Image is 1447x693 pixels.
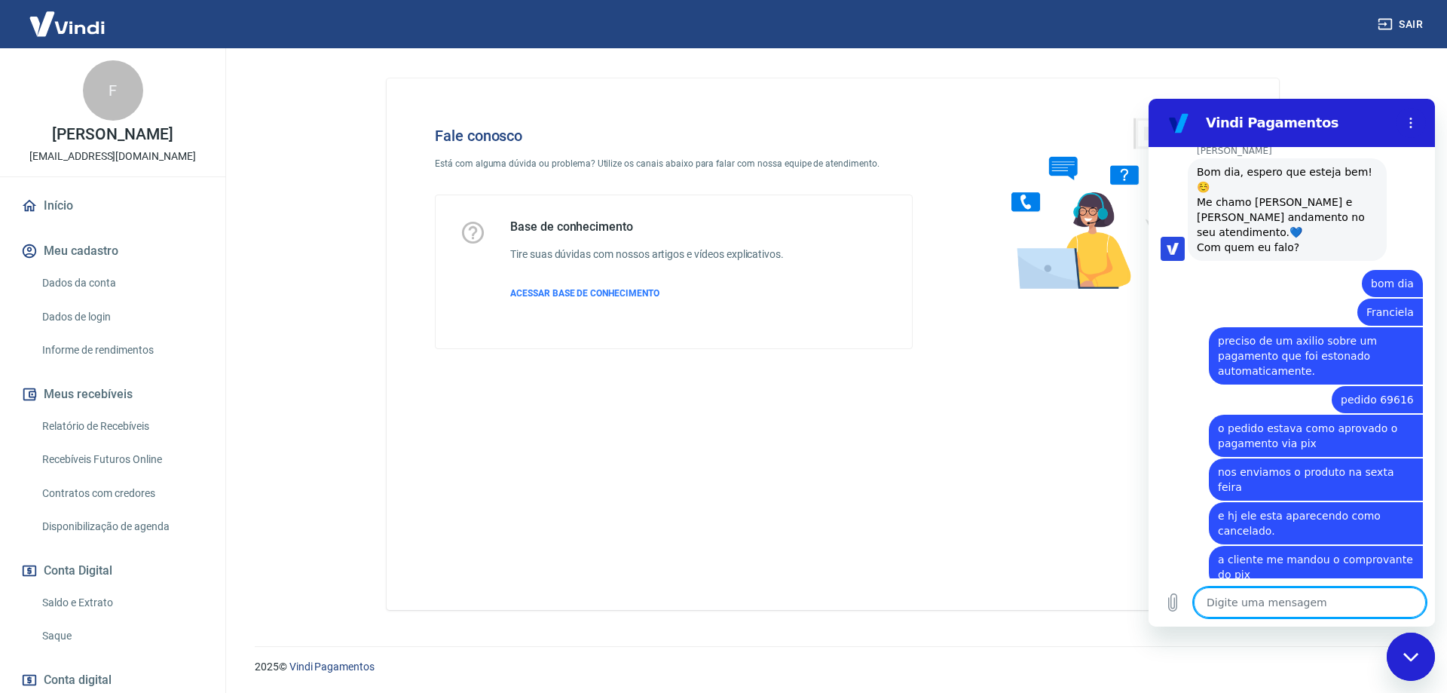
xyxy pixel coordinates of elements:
p: [PERSON_NAME] [52,127,173,143]
a: Vindi Pagamentos [289,661,375,673]
span: ACESSAR BASE DE CONHECIMENTO [510,288,659,299]
a: Relatório de Recebíveis [36,411,207,442]
div: F [83,60,143,121]
h4: Fale conosco [435,127,913,145]
button: Meu cadastro [18,235,207,268]
a: Dados da conta [36,268,207,299]
a: Saque [36,621,207,652]
iframe: Janela de mensagens [1149,99,1435,627]
button: Sair [1375,11,1429,38]
img: Fale conosco [981,103,1210,304]
iframe: Botão para abrir a janela de mensagens, conversa em andamento [1387,633,1435,681]
h5: Base de conhecimento [510,219,784,235]
a: Disponibilização de agenda [36,511,207,542]
button: Meus recebíveis [18,378,207,411]
a: Dados de login [36,302,207,333]
a: Informe de rendimentos [36,335,207,366]
a: Início [18,189,207,222]
span: Conta digital [44,670,112,691]
p: 2025 © [255,659,1411,675]
a: Recebíveis Futuros Online [36,444,207,475]
p: [EMAIL_ADDRESS][DOMAIN_NAME] [29,149,196,164]
p: Está com alguma dúvida ou problema? Utilize os canais abaixo para falar com nossa equipe de atend... [435,157,913,170]
h6: Tire suas dúvidas com nossos artigos e vídeos explicativos. [510,247,784,262]
img: Vindi [18,1,116,47]
a: Saldo e Extrato [36,587,207,618]
button: Conta Digital [18,554,207,587]
a: Contratos com credores [36,478,207,509]
a: ACESSAR BASE DE CONHECIMENTO [510,287,784,300]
